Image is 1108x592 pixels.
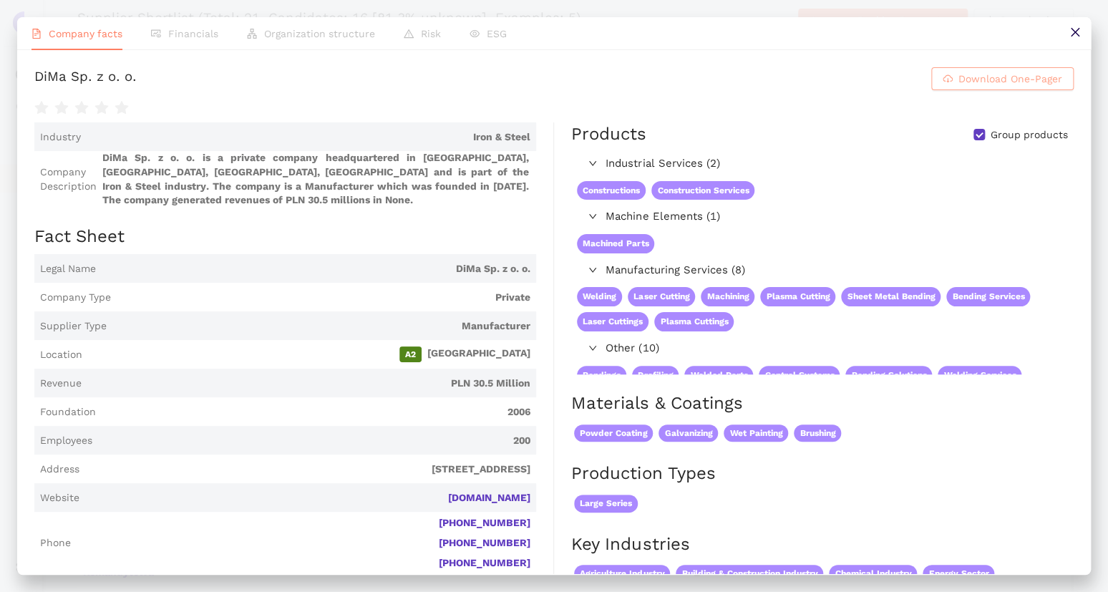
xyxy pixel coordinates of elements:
span: Bending Solutions [845,366,932,385]
div: Other (10) [571,337,1072,360]
span: Welding [577,287,622,306]
span: star [54,101,69,115]
span: Laser Cutting [628,287,695,306]
span: Download One-Pager [958,71,1062,87]
div: Machine Elements (1) [571,205,1072,228]
span: Construction Services [651,181,754,200]
span: cloud-download [943,74,953,85]
span: Company Description [40,165,97,193]
div: Manufacturing Services (8) [571,259,1072,282]
span: Energy Sector [923,565,994,583]
span: [GEOGRAPHIC_DATA] [88,346,530,362]
span: Other (10) [606,340,1066,357]
span: 2006 [102,405,530,419]
h2: Materials & Coatings [571,392,1074,416]
span: Wet Painting [724,424,788,442]
span: Plasma Cutting [760,287,835,306]
span: eye [470,29,480,39]
span: Profiling [632,366,679,385]
span: Bendings [577,366,626,385]
span: Employees [40,434,92,448]
button: close [1059,17,1091,49]
button: cloud-downloadDownload One-Pager [931,67,1074,90]
span: Galvanizing [659,424,718,442]
span: [STREET_ADDRESS] [85,462,530,477]
span: right [588,344,597,352]
div: Industrial Services (2) [571,152,1072,175]
span: Powder Coating [574,424,653,442]
span: Address [40,462,79,477]
span: Organization structure [264,28,375,39]
span: right [588,212,597,220]
span: Machining [701,287,754,306]
span: Company Type [40,291,111,305]
span: Constructions [577,181,646,200]
span: Legal Name [40,262,96,276]
h2: Fact Sheet [34,225,536,249]
span: Control Systems [759,366,840,385]
span: apartment [247,29,257,39]
span: Group products [985,128,1074,142]
span: A2 [399,346,422,362]
span: star [115,101,129,115]
h2: Production Types [571,462,1074,486]
span: Chemical Industry [829,565,917,583]
span: Machine Elements (1) [606,208,1066,225]
span: Company facts [49,28,122,39]
span: fund-view [151,29,161,39]
span: close [1069,26,1081,38]
span: 200 [98,434,530,448]
span: Welding Services [938,366,1021,385]
span: right [588,266,597,274]
span: star [94,101,109,115]
span: warning [404,29,414,39]
span: DiMa Sp. z o. o. is a private company headquartered in [GEOGRAPHIC_DATA], [GEOGRAPHIC_DATA], [GEO... [102,151,530,207]
span: Machined Parts [577,234,654,253]
span: Revenue [40,377,82,391]
span: Manufacturer [112,319,530,334]
h2: Key Industries [571,533,1074,557]
span: Manufacturing Services (8) [606,262,1066,279]
span: Location [40,348,82,362]
span: Sheet Metal Bending [841,287,941,306]
span: ESG [487,28,507,39]
span: Financials [168,28,218,39]
span: Building & Construction Industry [676,565,823,583]
span: DiMa Sp. z o. o. [102,262,530,276]
span: Industry [40,130,81,145]
span: Foundation [40,405,96,419]
span: right [588,159,597,168]
span: Industrial Services (2) [606,155,1066,173]
span: Bending Services [946,287,1030,306]
span: Agriculture Industry [574,565,670,583]
span: Plasma Cuttings [654,312,734,331]
span: Website [40,491,79,505]
span: Brushing [794,424,841,442]
span: Iron & Steel [87,130,530,145]
span: star [34,101,49,115]
span: star [74,101,89,115]
span: Risk [421,28,441,39]
span: Private [117,291,530,305]
span: Supplier Type [40,319,107,334]
span: Large Series [574,495,638,513]
div: Products [571,122,646,147]
span: Welded Parts [684,366,753,385]
span: Phone [40,536,71,550]
span: Laser Cuttings [577,312,648,331]
span: PLN 30.5 Million [87,377,530,391]
div: DiMa Sp. z o. o. [34,67,137,90]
